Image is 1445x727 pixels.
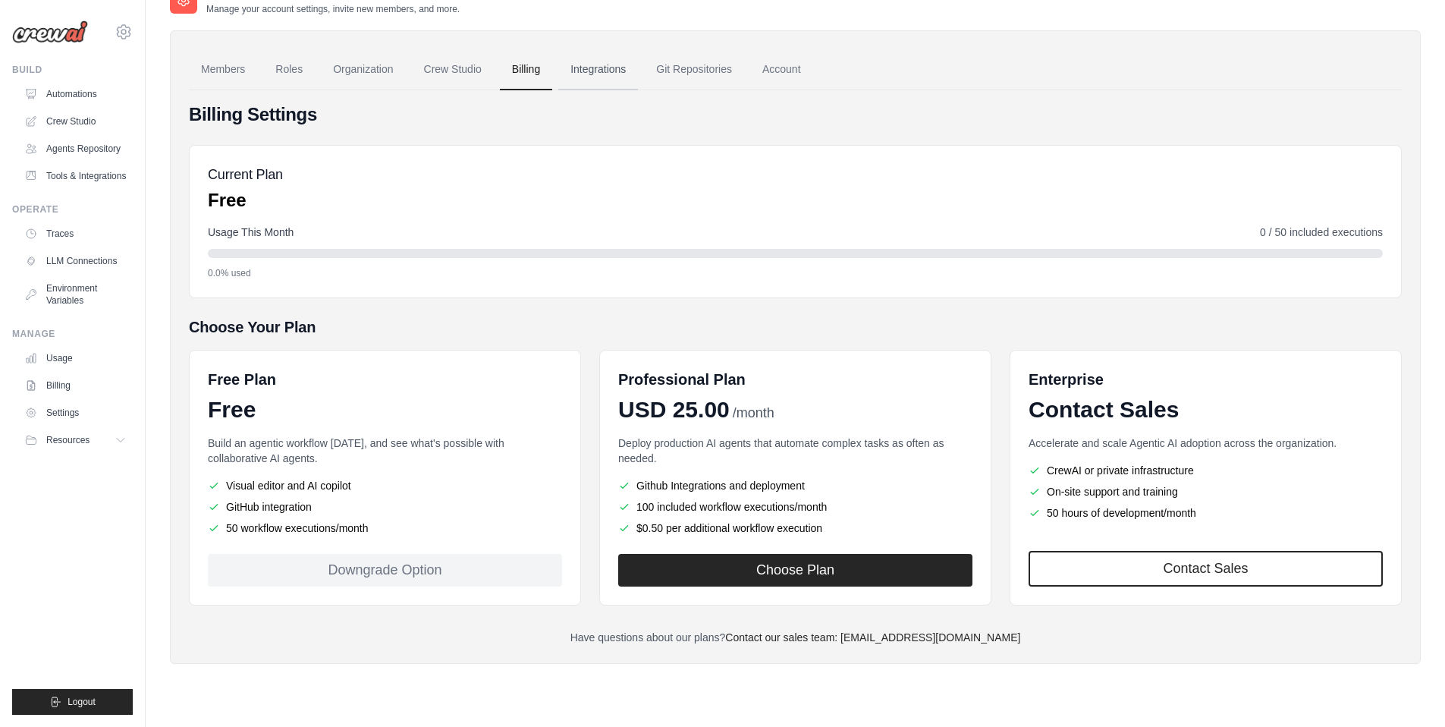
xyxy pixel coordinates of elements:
a: Billing [18,373,133,398]
a: Crew Studio [412,49,494,90]
a: Agents Repository [18,137,133,161]
a: Usage [18,346,133,370]
li: Github Integrations and deployment [618,478,972,493]
li: CrewAI or private infrastructure [1029,463,1383,478]
img: Logo [12,20,88,43]
span: Logout [68,696,96,708]
a: Environment Variables [18,276,133,313]
button: Resources [18,428,133,452]
li: 50 workflow executions/month [208,521,562,536]
li: Visual editor and AI copilot [208,478,562,493]
div: Build [12,64,133,76]
a: Traces [18,222,133,246]
h5: Current Plan [208,164,283,185]
a: Roles [263,49,315,90]
p: Accelerate and scale Agentic AI adoption across the organization. [1029,436,1383,451]
button: Logout [12,689,133,715]
button: Choose Plan [618,554,972,587]
h6: Free Plan [208,369,276,390]
a: Billing [500,49,552,90]
a: Integrations [558,49,638,90]
a: Git Repositories [644,49,744,90]
li: 50 hours of development/month [1029,505,1383,521]
span: Usage This Month [208,225,294,240]
h4: Billing Settings [189,102,1402,127]
li: GitHub integration [208,499,562,515]
div: Contact Sales [1029,396,1383,423]
li: $0.50 per additional workflow execution [618,521,972,536]
a: Crew Studio [18,109,133,134]
span: USD 25.00 [618,396,730,423]
p: Free [208,188,283,212]
span: /month [733,403,774,423]
p: Have questions about our plans? [189,630,1402,645]
a: Organization [321,49,405,90]
a: Contact our sales team: [EMAIL_ADDRESS][DOMAIN_NAME] [725,631,1020,644]
h5: Choose Your Plan [189,316,1402,338]
div: Downgrade Option [208,554,562,587]
span: 0 / 50 included executions [1260,225,1383,240]
div: Manage [12,328,133,340]
a: Settings [18,401,133,425]
a: Contact Sales [1029,551,1383,587]
span: Resources [46,434,90,446]
a: Members [189,49,257,90]
p: Manage your account settings, invite new members, and more. [206,3,460,15]
p: Build an agentic workflow [DATE], and see what's possible with collaborative AI agents. [208,436,562,466]
a: Automations [18,82,133,106]
div: Free [208,396,562,423]
a: Tools & Integrations [18,164,133,188]
a: Account [750,49,813,90]
a: LLM Connections [18,249,133,273]
p: Deploy production AI agents that automate complex tasks as often as needed. [618,436,972,466]
h6: Enterprise [1029,369,1383,390]
div: Operate [12,203,133,216]
span: 0.0% used [208,267,251,279]
li: 100 included workflow executions/month [618,499,972,515]
li: On-site support and training [1029,484,1383,499]
h6: Professional Plan [618,369,746,390]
